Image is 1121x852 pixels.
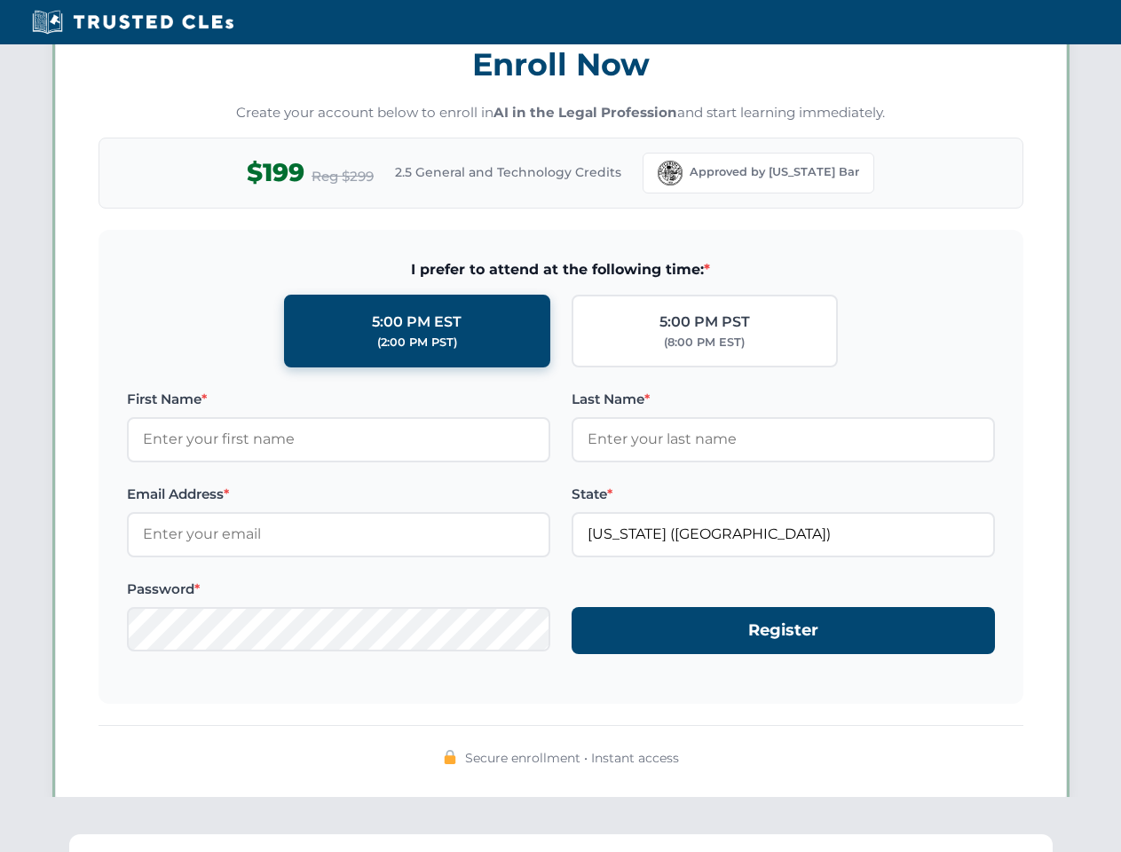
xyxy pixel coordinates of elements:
[127,579,550,600] label: Password
[658,161,683,185] img: Florida Bar
[247,153,304,193] span: $199
[572,607,995,654] button: Register
[572,512,995,556] input: Florida (FL)
[572,417,995,461] input: Enter your last name
[127,389,550,410] label: First Name
[127,484,550,505] label: Email Address
[99,36,1023,92] h3: Enroll Now
[465,748,679,768] span: Secure enrollment • Instant access
[127,258,995,281] span: I prefer to attend at the following time:
[659,311,750,334] div: 5:00 PM PST
[493,104,677,121] strong: AI in the Legal Profession
[690,163,859,181] span: Approved by [US_STATE] Bar
[127,512,550,556] input: Enter your email
[572,484,995,505] label: State
[312,166,374,187] span: Reg $299
[127,417,550,461] input: Enter your first name
[99,103,1023,123] p: Create your account below to enroll in and start learning immediately.
[395,162,621,182] span: 2.5 General and Technology Credits
[27,9,239,35] img: Trusted CLEs
[372,311,462,334] div: 5:00 PM EST
[572,389,995,410] label: Last Name
[377,334,457,351] div: (2:00 PM PST)
[664,334,745,351] div: (8:00 PM EST)
[443,750,457,764] img: 🔒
